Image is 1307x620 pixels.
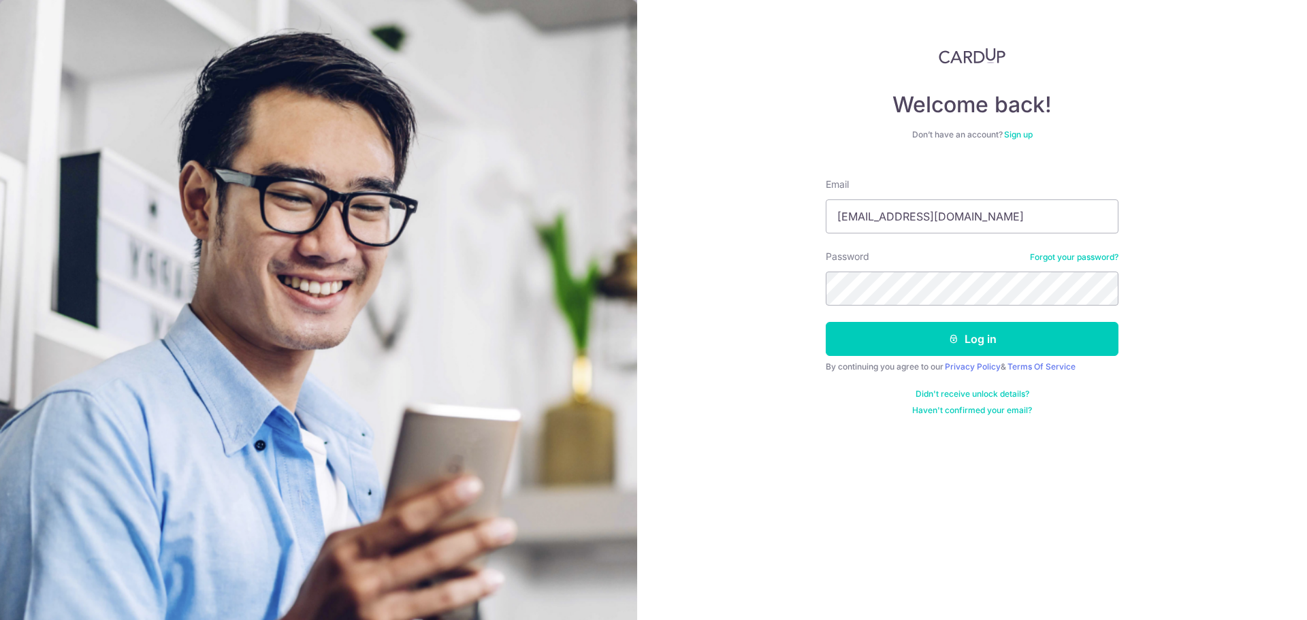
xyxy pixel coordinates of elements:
[826,129,1118,140] div: Don’t have an account?
[826,91,1118,118] h4: Welcome back!
[826,250,869,263] label: Password
[1007,361,1076,372] a: Terms Of Service
[1004,129,1033,140] a: Sign up
[1030,252,1118,263] a: Forgot your password?
[939,48,1005,64] img: CardUp Logo
[826,361,1118,372] div: By continuing you agree to our &
[826,199,1118,233] input: Enter your Email
[826,322,1118,356] button: Log in
[945,361,1001,372] a: Privacy Policy
[916,389,1029,399] a: Didn't receive unlock details?
[826,178,849,191] label: Email
[912,405,1032,416] a: Haven't confirmed your email?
